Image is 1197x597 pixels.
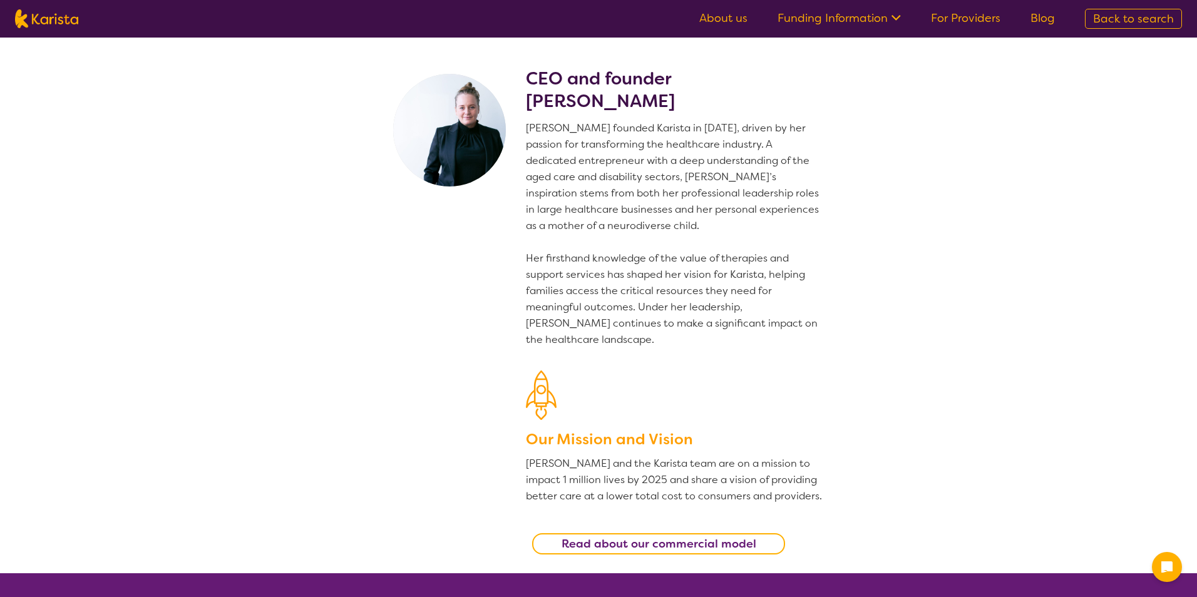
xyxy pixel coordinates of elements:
a: Blog [1030,11,1055,26]
a: About us [699,11,747,26]
p: [PERSON_NAME] founded Karista in [DATE], driven by her passion for transforming the healthcare in... [526,120,824,348]
h3: Our Mission and Vision [526,428,824,451]
a: For Providers [931,11,1000,26]
img: Karista logo [15,9,78,28]
p: [PERSON_NAME] and the Karista team are on a mission to impact 1 million lives by 2025 and share a... [526,456,824,504]
img: Our Mission [526,370,557,420]
b: Read about our commercial model [562,536,756,551]
span: Back to search [1093,11,1174,26]
a: Funding Information [778,11,901,26]
a: Back to search [1085,9,1182,29]
h2: CEO and founder [PERSON_NAME] [526,68,824,113]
